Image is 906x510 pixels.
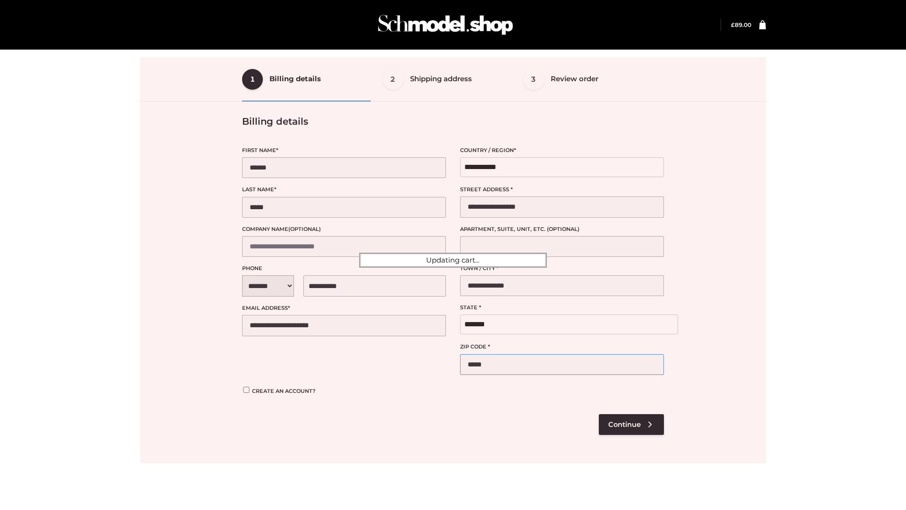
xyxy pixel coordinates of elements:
bdi: 89.00 [731,21,751,28]
div: Updating cart... [359,253,547,268]
a: £89.00 [731,21,751,28]
span: £ [731,21,735,28]
img: Schmodel Admin 964 [375,6,516,43]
